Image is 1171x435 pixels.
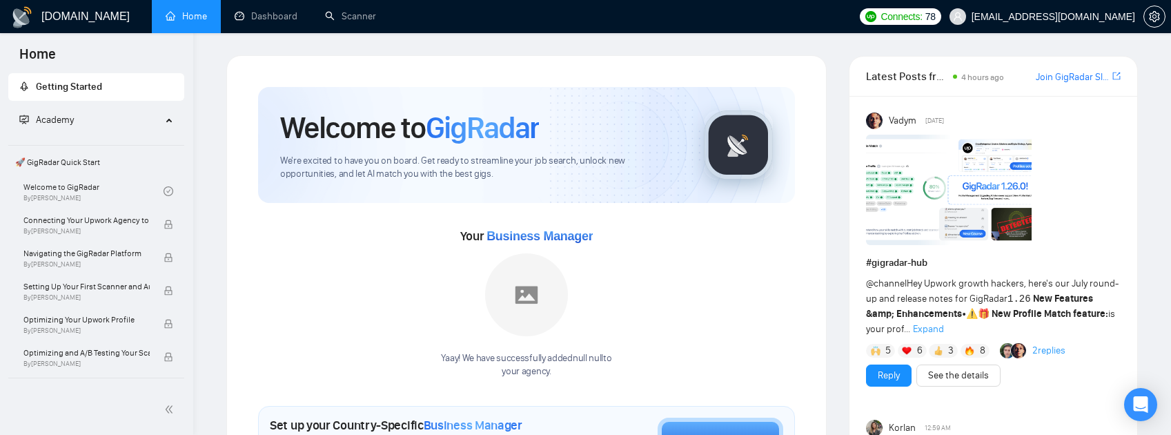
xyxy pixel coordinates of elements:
span: lock [164,352,173,362]
span: Getting Started [36,81,102,93]
button: Reply [866,365,912,387]
a: searchScanner [325,10,376,22]
span: Optimizing Your Upwork Profile [23,313,150,327]
span: By [PERSON_NAME] [23,360,150,368]
img: placeholder.png [485,253,568,336]
span: 👑 Agency Success with GigRadar [10,381,183,409]
span: 5 [885,344,891,358]
img: Vadym [866,113,883,129]
span: fund-projection-screen [19,115,29,124]
a: 2replies [1032,344,1065,358]
span: Optimizing and A/B Testing Your Scanner for Better Results [23,346,150,360]
img: gigradar-logo.png [704,110,773,180]
strong: New Profile Match feature: [992,308,1108,320]
a: setting [1143,11,1165,22]
img: upwork-logo.png [865,11,876,22]
span: Latest Posts from the GigRadar Community [866,68,949,85]
a: homeHome [166,10,207,22]
span: rocket [19,81,29,91]
a: dashboardDashboard [235,10,297,22]
a: Join GigRadar Slack Community [1036,70,1110,85]
span: [DATE] [925,115,944,127]
p: your agency . [441,365,611,378]
a: Welcome to GigRadarBy[PERSON_NAME] [23,176,164,206]
span: By [PERSON_NAME] [23,327,150,335]
a: Reply [878,368,900,383]
span: 8 [980,344,985,358]
span: 3 [948,344,954,358]
h1: Welcome to [280,109,539,146]
span: GigRadar [426,109,539,146]
span: ⚠️ [966,308,978,320]
button: See the details [916,365,1001,387]
span: 🚀 GigRadar Quick Start [10,148,183,176]
span: 12:59 AM [925,422,951,434]
span: Hey Upwork growth hackers, here's our July round-up and release notes for GigRadar • is your prof... [866,278,1119,335]
li: Getting Started [8,73,184,101]
span: By [PERSON_NAME] [23,293,150,302]
span: By [PERSON_NAME] [23,227,150,235]
span: Home [8,44,67,73]
a: export [1112,70,1121,83]
span: Connecting Your Upwork Agency to GigRadar [23,213,150,227]
span: By [PERSON_NAME] [23,260,150,269]
span: user [953,12,963,21]
h1: # gigradar-hub [866,255,1121,271]
img: Alex B [1000,343,1015,358]
span: double-left [164,403,178,416]
span: 78 [925,9,936,24]
code: 1.26 [1007,293,1031,304]
img: ❤️ [902,346,912,356]
img: logo [11,6,33,28]
span: @channel [866,278,907,289]
span: Business Manager [424,418,522,433]
span: lock [164,286,173,296]
a: See the details [928,368,989,383]
span: Setting Up Your First Scanner and Auto-Bidder [23,280,150,293]
h1: Set up your Country-Specific [270,418,522,433]
span: Expand [913,323,944,335]
span: check-circle [164,186,173,196]
span: Vadym [889,113,916,128]
div: Yaay! We have successfully added null null to [441,352,611,378]
span: setting [1144,11,1165,22]
span: Business Manager [486,229,593,243]
span: Academy [36,114,74,126]
span: export [1112,70,1121,81]
span: 6 [917,344,923,358]
span: 🎁 [978,308,990,320]
img: 🔥 [965,346,974,356]
span: lock [164,319,173,329]
span: lock [164,220,173,229]
div: Open Intercom Messenger [1124,388,1157,421]
span: lock [164,253,173,262]
span: Navigating the GigRadar Platform [23,246,150,260]
span: Connects: [880,9,922,24]
span: We're excited to have you on board. Get ready to streamline your job search, unlock new opportuni... [280,155,682,181]
span: Your [460,229,593,244]
span: Academy [19,114,74,126]
span: 4 hours ago [961,72,1004,82]
img: 👍 [934,346,943,356]
img: 🙌 [871,346,880,356]
img: F09AC4U7ATU-image.png [866,135,1032,245]
button: setting [1143,6,1165,28]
